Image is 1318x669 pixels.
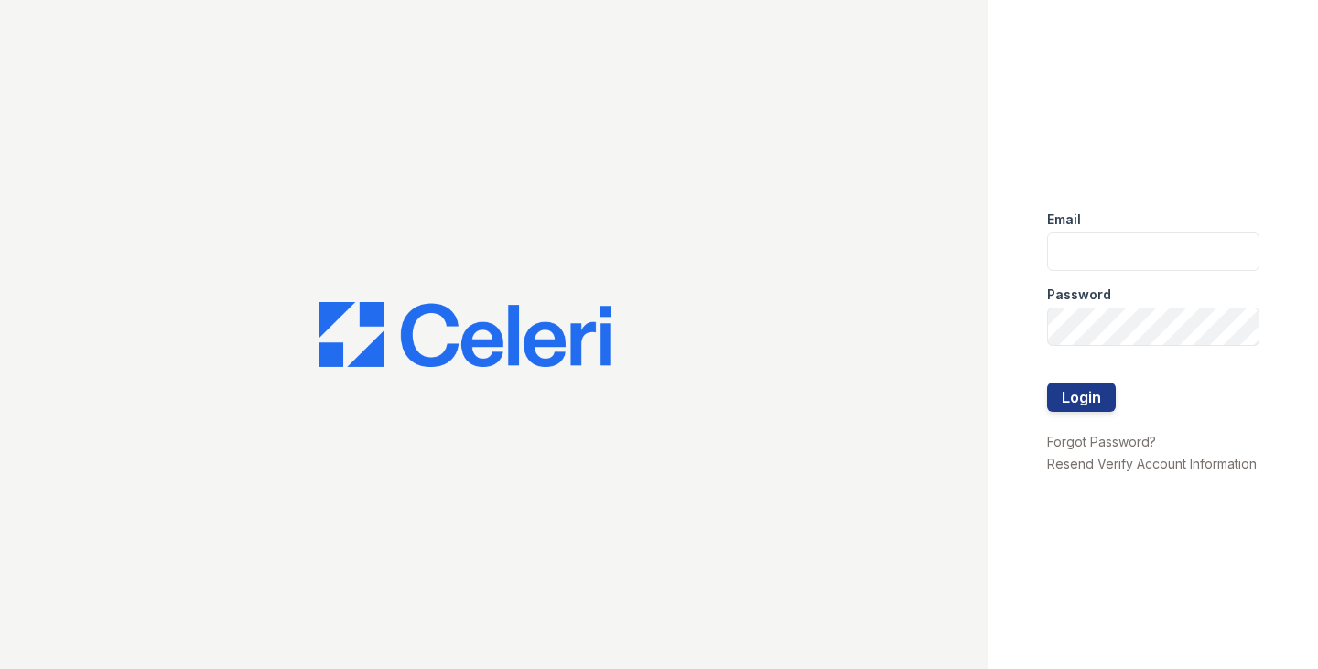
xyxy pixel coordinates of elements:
label: Email [1047,210,1081,229]
a: Forgot Password? [1047,434,1156,449]
img: CE_Logo_Blue-a8612792a0a2168367f1c8372b55b34899dd931a85d93a1a3d3e32e68fde9ad4.png [319,302,611,368]
a: Resend Verify Account Information [1047,456,1257,471]
button: Login [1047,383,1116,412]
label: Password [1047,286,1111,304]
